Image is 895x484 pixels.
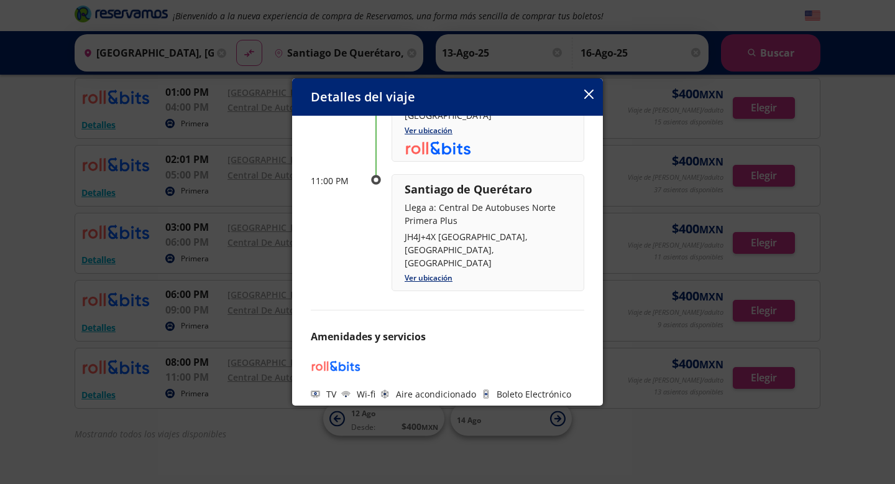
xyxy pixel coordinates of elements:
[311,174,360,187] p: 11:00 PM
[405,272,452,283] a: Ver ubicación
[405,181,571,198] p: Santiago de Querétaro
[405,141,471,156] img: uploads_2F1576104068850-p6hcujmri-bae6ccfc1c9fc29c7b05be360ea47c92_2Frollbits_logo2.png
[405,125,452,136] a: Ver ubicación
[311,356,360,375] img: ROLL & BITS
[311,329,584,344] p: Amenidades y servicios
[357,388,375,401] p: Wi-fi
[405,201,571,227] p: Llega a: Central De Autobuses Norte Primera Plus
[497,388,571,401] p: Boleto Electrónico
[405,230,571,269] p: JH4J+4X [GEOGRAPHIC_DATA], [GEOGRAPHIC_DATA], [GEOGRAPHIC_DATA]
[326,388,336,401] p: TV
[311,88,415,106] p: Detalles del viaje
[396,388,476,401] p: Aire acondicionado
